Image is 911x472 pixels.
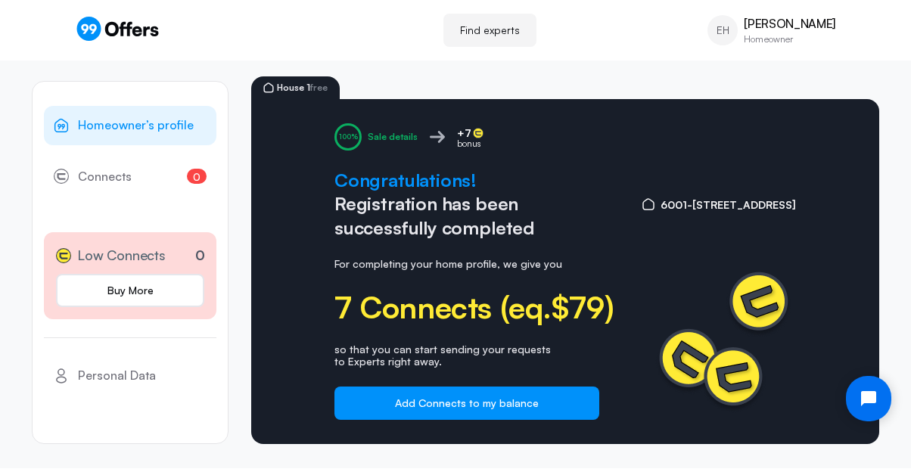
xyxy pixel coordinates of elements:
[44,106,216,145] a: Homeowner’s profile
[457,138,483,150] p: bonus
[56,274,204,307] a: Buy More
[195,245,205,265] p: 0
[334,343,599,369] p: so that you can start sending your requests to Experts right away.
[187,169,207,185] span: 0
[77,244,166,266] span: Low Connects
[334,289,599,325] p: 7 Connects (eq.$79)
[44,157,216,197] a: Connects0
[744,35,835,44] p: Homeowner
[44,356,216,396] a: Personal Data
[44,408,216,447] a: Settings
[334,169,534,240] p: Registration has been successfully completed
[334,258,599,271] p: For completing your home profile, we give you
[833,363,904,434] iframe: Tidio Chat
[334,387,599,420] button: Add Connects to my balance
[78,366,156,386] span: Personal Data
[277,83,328,92] span: House 1
[334,169,534,192] span: Congratulations!
[648,264,796,413] img: Connects
[744,17,835,31] p: [PERSON_NAME]
[443,14,536,47] a: Find experts
[661,197,796,213] span: 6001-[STREET_ADDRESS]
[310,82,328,93] span: free
[717,23,729,38] span: EH
[457,125,471,141] span: +7
[368,131,418,143] div: Sale details
[78,167,132,187] span: Connects
[78,116,194,135] span: Homeowner’s profile
[78,418,123,437] span: Settings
